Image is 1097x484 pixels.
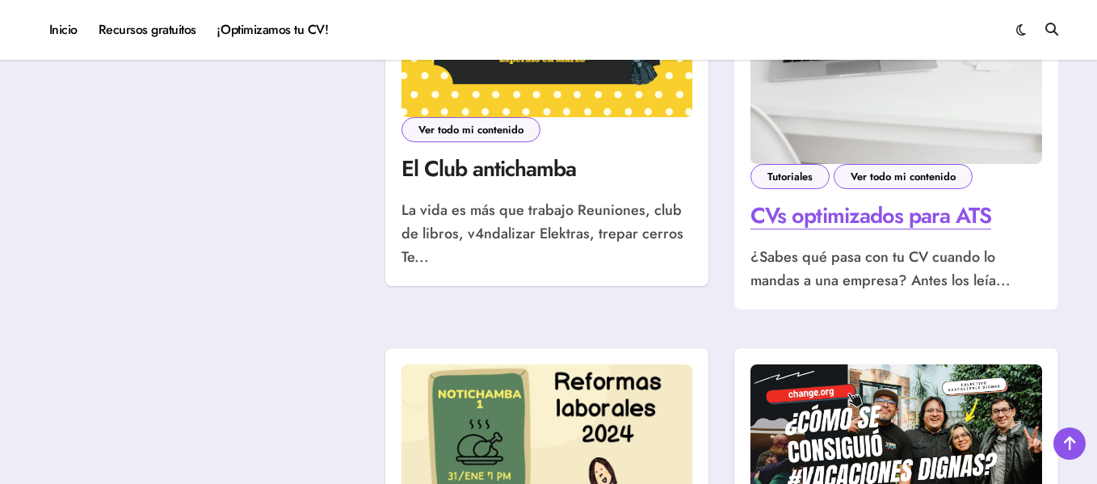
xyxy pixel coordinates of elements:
[750,164,830,189] a: Tutoriales
[401,199,693,270] p: La vida es más que trabajo Reuniones, club de libros, v4ndalizar Elektras, trepar cerros Te...
[88,8,207,52] a: Recursos gratuitos
[750,246,1042,293] p: ¿Sabes qué pasa con tu CV cuando lo mandas a una empresa? Antes los leía...
[834,164,973,189] a: Ver todo mi contenido
[39,8,88,52] a: Inicio
[207,8,338,52] a: ¡Optimizamos tu CV!
[750,200,991,231] a: CVs optimizados para ATS
[401,117,540,142] a: Ver todo mi contenido
[401,153,577,184] a: El Club antichamba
